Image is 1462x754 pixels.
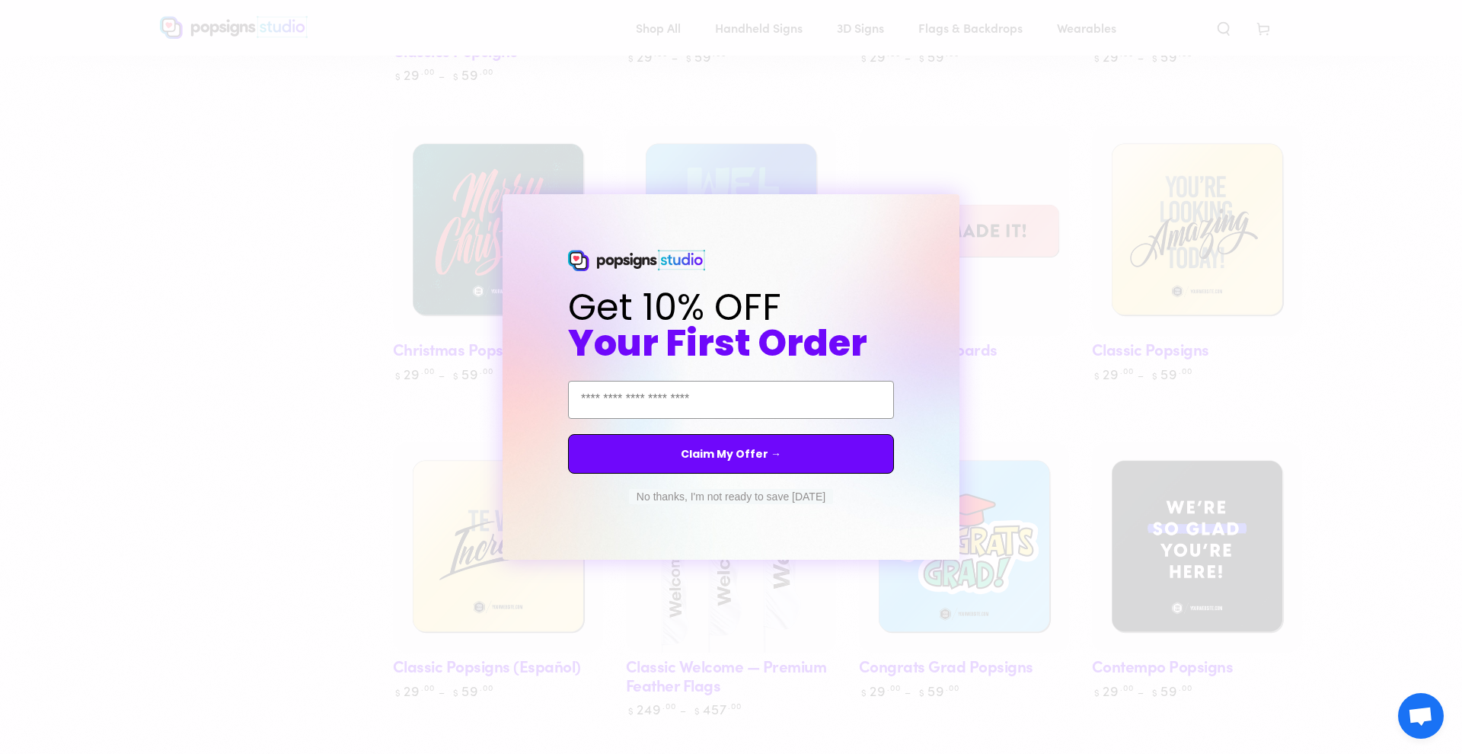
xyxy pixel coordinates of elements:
button: Claim My Offer → [568,434,894,474]
a: Open chat [1398,693,1444,739]
button: No thanks, I'm not ready to save [DATE] [629,489,833,504]
span: Get 10% OFF [568,282,781,333]
img: Popsigns Studio [568,250,705,271]
span: Your First Order [568,318,867,369]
